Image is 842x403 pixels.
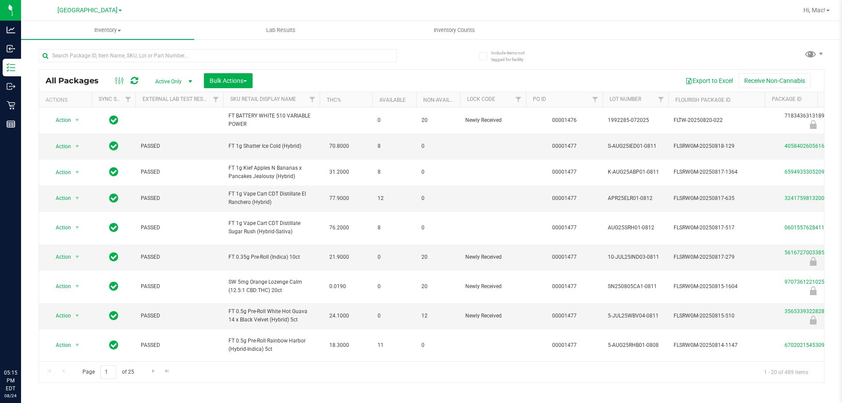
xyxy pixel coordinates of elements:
span: In Sync [109,280,118,292]
inline-svg: Reports [7,120,15,128]
span: 0 [421,194,455,203]
span: 21.9000 [325,251,353,264]
span: In Sync [109,221,118,234]
span: Page of 25 [75,365,141,379]
span: 76.2000 [325,221,353,234]
p: 05:15 PM EDT [4,369,17,392]
span: select [72,140,83,153]
span: select [72,339,83,351]
button: Bulk Actions [204,73,253,88]
a: Filter [305,92,320,107]
span: FLSRWGM-20250817-517 [674,224,760,232]
span: In Sync [109,339,118,351]
a: 6702021545309025 [785,342,834,348]
span: Bulk Actions [210,77,247,84]
a: 3565339322828927 [785,308,834,314]
a: Inventory [21,21,194,39]
span: 5-AUG25RHB01-0808 [608,341,663,350]
span: In Sync [109,114,118,126]
span: Action [48,251,71,263]
inline-svg: Inbound [7,44,15,53]
span: Action [48,140,71,153]
span: FLSRWGM-20250814-1147 [674,341,760,350]
span: AUG25SRH01-0812 [608,224,663,232]
span: select [72,251,83,263]
span: 0 [378,312,411,320]
span: 70.8000 [325,140,353,153]
span: 20 [421,116,455,125]
span: select [72,280,83,292]
a: Filter [209,92,223,107]
a: THC% [327,97,341,103]
span: APR25ELR01-0812 [608,194,663,203]
span: 1 - 20 of 489 items [757,365,815,378]
span: PASSED [141,253,218,261]
span: PASSED [141,341,218,350]
a: External Lab Test Result [143,96,211,102]
a: Go to the next page [147,365,160,377]
span: FLSRWGM-20250817-279 [674,253,760,261]
span: select [72,114,83,126]
inline-svg: Outbound [7,82,15,91]
span: All Packages [46,76,107,86]
span: 77.9000 [325,192,353,205]
span: FT 1g Shatter Ice Cold (Hybrid) [228,142,314,150]
span: 31.2000 [325,166,353,178]
a: 00001477 [552,254,577,260]
span: Action [48,221,71,234]
span: Action [48,339,71,351]
span: PASSED [141,282,218,291]
a: PO ID [533,96,546,102]
span: Lab Results [254,26,307,34]
span: FLSRWGM-20250815-510 [674,312,760,320]
span: 8 [378,224,411,232]
span: FT 0.35g Pre-Roll (Indica) 10ct [228,253,314,261]
span: Newly Received [465,312,521,320]
span: 20 [421,253,455,261]
span: 0 [378,282,411,291]
iframe: Resource center [9,333,35,359]
a: 4058402605616486 [785,143,834,149]
span: select [72,166,83,178]
span: 0 [378,116,411,125]
a: Filter [511,92,526,107]
a: Filter [588,92,603,107]
span: PASSED [141,168,218,176]
span: Action [48,280,71,292]
span: 10-JUL25IND03-0811 [608,253,663,261]
span: FLTW-20250820-022 [674,116,760,125]
span: 0 [378,253,411,261]
span: Newly Received [465,282,521,291]
span: S-AUG25IED01-0811 [608,142,663,150]
a: Sku Retail Display Name [230,96,296,102]
a: Go to the last page [161,365,174,377]
span: FLSRWGM-20250815-1604 [674,282,760,291]
span: Action [48,166,71,178]
span: PASSED [141,224,218,232]
span: Action [48,310,71,322]
a: Package ID [772,96,802,102]
span: FT 0.5g Pre-Roll Rainbow Harbor (Hybrid-Indica) 5ct [228,337,314,353]
a: Flourish Package ID [675,97,731,103]
span: 0 [421,341,455,350]
span: In Sync [109,166,118,178]
span: 12 [421,312,455,320]
inline-svg: Retail [7,101,15,110]
a: 00001476 [552,117,577,123]
span: 0.0190 [325,280,350,293]
a: 00001477 [552,143,577,149]
span: In Sync [109,310,118,322]
a: Non-Available [423,97,462,103]
span: FT BATTERY WHITE 510 VARIABLE POWER [228,112,314,128]
span: Newly Received [465,116,521,125]
span: FT 1g Kief Apples N Bananas x Pancakes Jealousy (Hybrid) [228,164,314,181]
p: 08/24 [4,392,17,399]
a: 0601557628411695 [785,225,834,231]
a: Inventory Counts [367,21,541,39]
span: FT 1g Vape Cart CDT Distillate El Ranchero (Hybrid) [228,190,314,207]
span: 0 [421,168,455,176]
span: In Sync [109,140,118,152]
span: Action [48,114,71,126]
span: 1992285-072025 [608,116,663,125]
inline-svg: Analytics [7,25,15,34]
